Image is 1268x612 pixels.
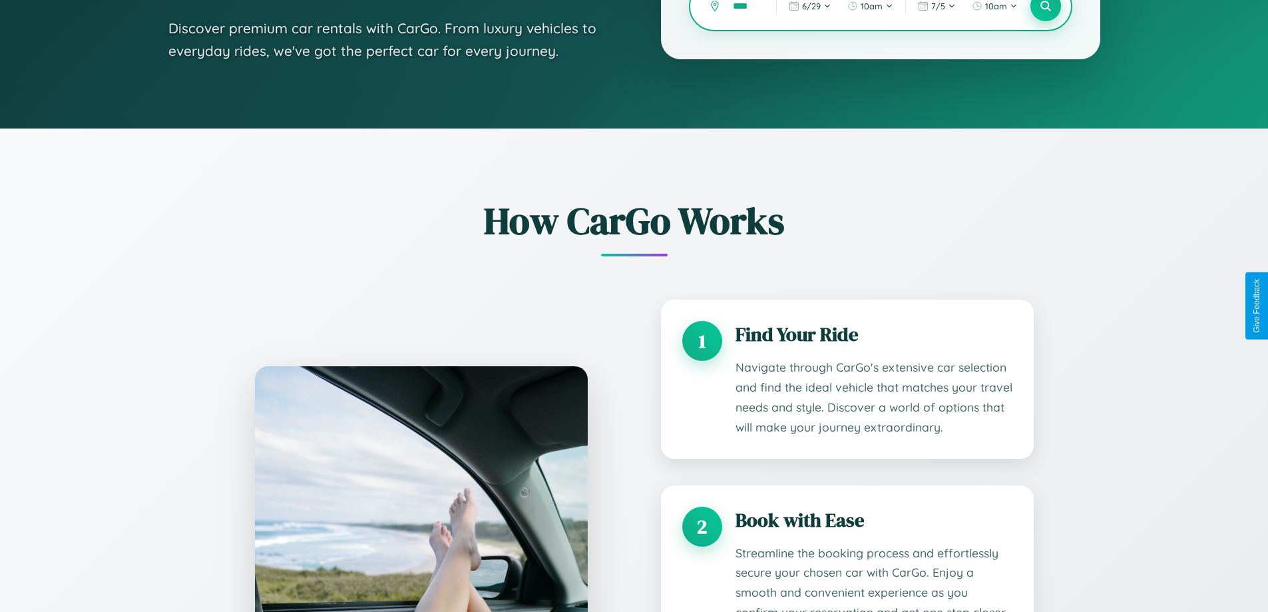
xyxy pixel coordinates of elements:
[682,321,722,361] div: 1
[736,507,1012,533] h3: Book with Ease
[736,358,1012,438] p: Navigate through CarGo's extensive car selection and find the ideal vehicle that matches your tra...
[682,507,722,547] div: 2
[235,195,1034,246] h2: How CarGo Works
[861,1,883,11] span: 10am
[802,1,821,11] span: 6 / 29
[736,321,1012,348] h3: Find Your Ride
[931,1,945,11] span: 7 / 5
[1252,279,1261,333] div: Give Feedback
[985,1,1007,11] span: 10am
[168,17,608,62] p: Discover premium car rentals with CarGo. From luxury vehicles to everyday rides, we've got the pe...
